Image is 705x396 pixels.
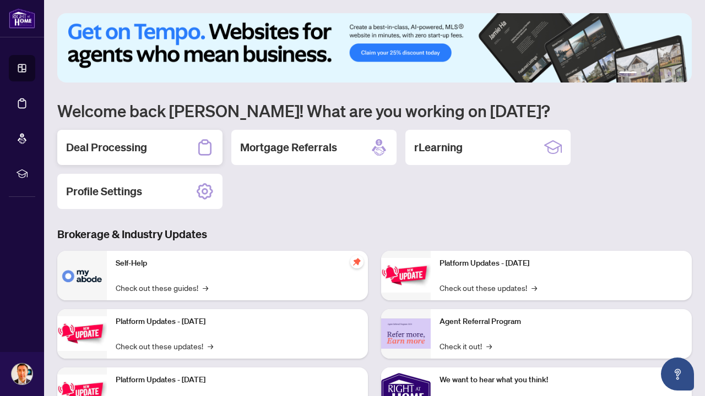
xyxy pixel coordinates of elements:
h2: Deal Processing [66,140,147,155]
span: → [203,282,208,294]
span: → [532,282,537,294]
h2: Profile Settings [66,184,142,199]
a: Check out these updates!→ [440,282,537,294]
p: Platform Updates - [DATE] [116,316,359,328]
h2: Mortgage Referrals [240,140,337,155]
p: Self-Help [116,257,359,269]
span: → [208,340,213,352]
img: Profile Icon [12,364,32,384]
button: 3 [650,71,654,76]
img: Slide 0 [57,13,692,82]
button: 5 [668,71,672,76]
h3: Brokerage & Industry Updates [57,227,692,242]
img: logo [9,8,35,29]
h2: rLearning [414,140,463,155]
img: Agent Referral Program [381,318,431,349]
p: Platform Updates - [DATE] [440,257,683,269]
img: Platform Updates - September 16, 2025 [57,316,107,351]
button: 1 [619,71,637,76]
button: Open asap [661,358,694,391]
p: We want to hear what you think! [440,374,683,386]
a: Check it out!→ [440,340,492,352]
p: Platform Updates - [DATE] [116,374,359,386]
img: Self-Help [57,251,107,300]
button: 2 [641,71,646,76]
a: Check out these updates!→ [116,340,213,352]
img: Platform Updates - June 23, 2025 [381,258,431,293]
span: → [486,340,492,352]
p: Agent Referral Program [440,316,683,328]
button: 6 [676,71,681,76]
button: 4 [659,71,663,76]
h1: Welcome back [PERSON_NAME]! What are you working on [DATE]? [57,100,692,121]
span: pushpin [350,255,364,268]
a: Check out these guides!→ [116,282,208,294]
